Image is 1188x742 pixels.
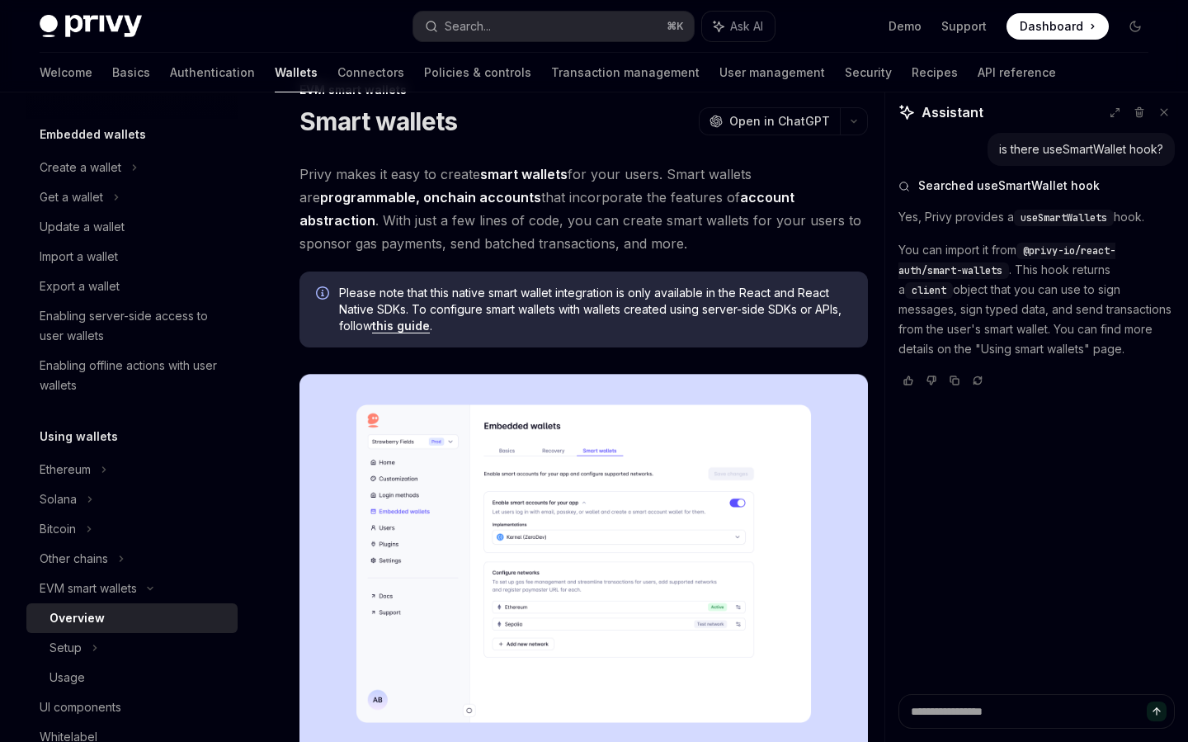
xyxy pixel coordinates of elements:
[40,519,76,539] div: Bitcoin
[889,18,922,35] a: Demo
[337,53,404,92] a: Connectors
[898,240,1175,359] p: You can import it from . This hook returns a object that you can use to sign messages, sign typed...
[40,15,142,38] img: dark logo
[40,579,137,598] div: EVM smart wallets
[26,603,238,633] a: Overview
[413,12,693,41] button: Search...⌘K
[316,286,332,303] svg: Info
[40,276,120,296] div: Export a wallet
[1021,211,1107,224] span: useSmartWallets
[551,53,700,92] a: Transaction management
[299,163,868,255] span: Privy makes it easy to create for your users. Smart wallets are that incorporate the features of ...
[299,106,457,136] h1: Smart wallets
[40,460,91,480] div: Ethereum
[445,17,491,36] div: Search...
[667,20,684,33] span: ⌘ K
[40,158,121,177] div: Create a wallet
[112,53,150,92] a: Basics
[49,668,85,688] div: Usage
[49,638,82,658] div: Setup
[424,53,531,92] a: Policies & controls
[372,319,430,333] a: this guide
[941,18,987,35] a: Support
[40,217,125,237] div: Update a wallet
[978,53,1056,92] a: API reference
[845,53,892,92] a: Security
[339,285,851,334] span: Please note that this native smart wallet integration is only available in the React and React Na...
[26,242,238,272] a: Import a wallet
[40,427,118,447] h5: Using wallets
[999,141,1163,158] div: is there useSmartWallet hook?
[320,189,541,206] strong: programmable, onchain accounts
[480,166,568,182] strong: smart wallets
[898,207,1175,227] p: Yes, Privy provides a hook.
[26,212,238,242] a: Update a wallet
[730,18,763,35] span: Ask AI
[702,12,775,41] button: Ask AI
[922,102,983,122] span: Assistant
[1006,13,1109,40] a: Dashboard
[912,284,946,297] span: client
[1122,13,1148,40] button: Toggle dark mode
[40,125,146,144] h5: Embedded wallets
[26,301,238,351] a: Enabling server-side access to user wallets
[1020,18,1083,35] span: Dashboard
[40,489,77,509] div: Solana
[918,177,1100,194] span: Searched useSmartWallet hook
[40,187,103,207] div: Get a wallet
[719,53,825,92] a: User management
[40,356,228,395] div: Enabling offline actions with user wallets
[898,244,1115,277] span: @privy-io/react-auth/smart-wallets
[1147,702,1167,721] button: Send message
[26,663,238,692] a: Usage
[40,697,121,717] div: UI components
[26,692,238,722] a: UI components
[40,306,228,346] div: Enabling server-side access to user wallets
[40,549,108,569] div: Other chains
[898,177,1175,194] button: Searched useSmartWallet hook
[699,107,840,135] button: Open in ChatGPT
[26,272,238,301] a: Export a wallet
[275,53,318,92] a: Wallets
[40,53,92,92] a: Welcome
[40,247,118,267] div: Import a wallet
[729,113,830,130] span: Open in ChatGPT
[49,608,105,628] div: Overview
[26,351,238,400] a: Enabling offline actions with user wallets
[170,53,255,92] a: Authentication
[912,53,958,92] a: Recipes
